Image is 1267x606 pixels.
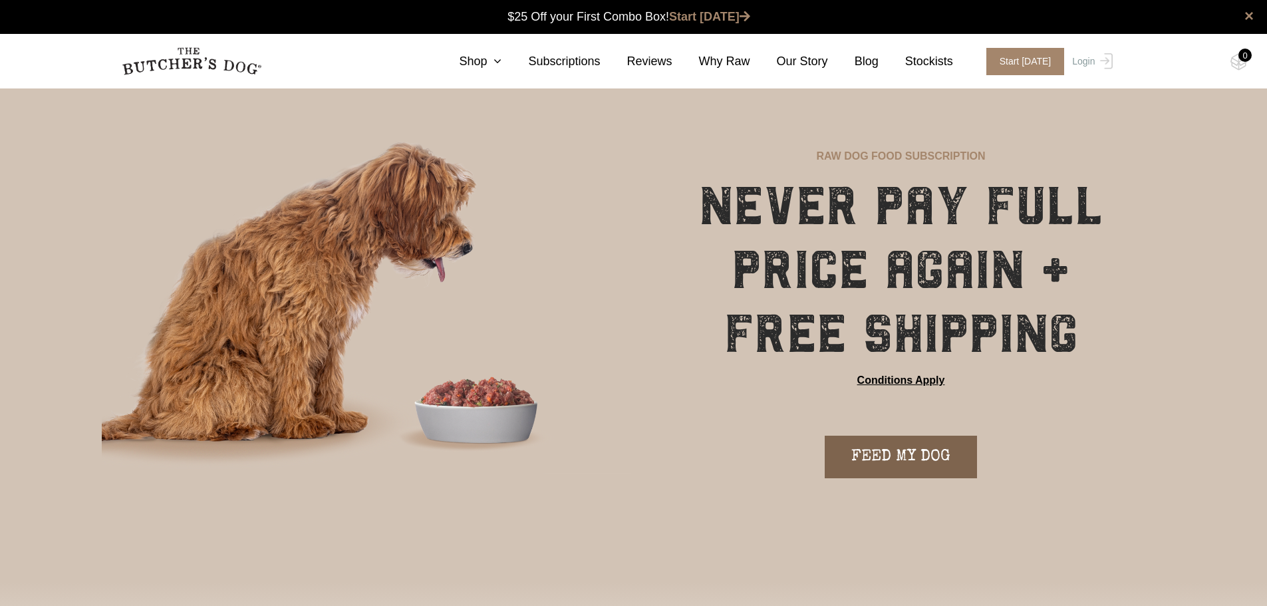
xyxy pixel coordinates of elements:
[102,88,631,529] img: blaze-subscription-hero
[432,53,501,71] a: Shop
[601,53,672,71] a: Reviews
[669,10,750,23] a: Start [DATE]
[672,53,750,71] a: Why Raw
[750,53,828,71] a: Our Story
[1230,53,1247,71] img: TBD_Cart-Empty.png
[816,148,985,164] p: RAW DOG FOOD SUBSCRIPTION
[828,53,879,71] a: Blog
[501,53,600,71] a: Subscriptions
[825,436,977,478] a: FEED MY DOG
[1244,8,1254,24] a: close
[670,174,1133,366] h1: NEVER PAY FULL PRICE AGAIN + FREE SHIPPING
[1069,48,1112,75] a: Login
[973,48,1069,75] a: Start [DATE]
[986,48,1065,75] span: Start [DATE]
[879,53,953,71] a: Stockists
[1238,49,1252,62] div: 0
[857,373,945,388] a: Conditions Apply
